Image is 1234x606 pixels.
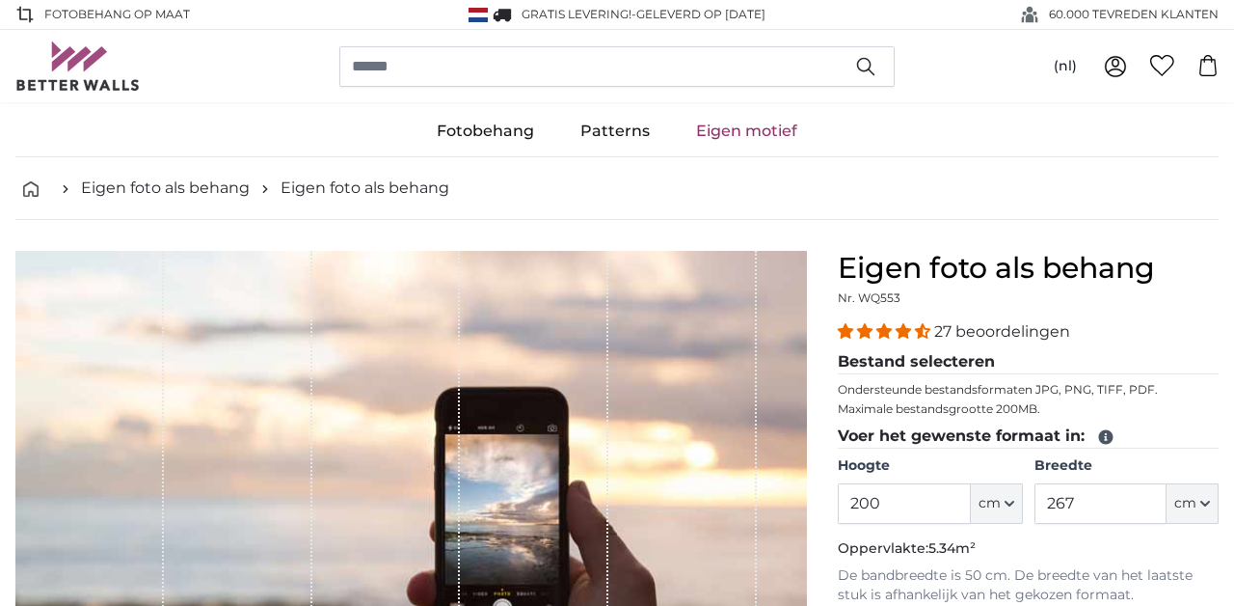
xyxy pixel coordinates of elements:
button: cm [971,483,1023,524]
span: cm [979,494,1001,513]
span: Geleverd op [DATE] [636,7,765,21]
a: Patterns [557,106,673,156]
span: cm [1174,494,1196,513]
span: FOTOBEHANG OP MAAT [44,6,190,23]
a: Eigen foto als behang [81,177,250,200]
p: Oppervlakte: [838,539,1219,559]
legend: Bestand selecteren [838,350,1219,374]
span: 60.000 TEVREDEN KLANTEN [1049,6,1219,23]
span: - [631,7,765,21]
a: Fotobehang [414,106,557,156]
a: Eigen motief [673,106,820,156]
legend: Voer het gewenste formaat in: [838,425,1219,449]
span: 4.41 stars [838,322,934,341]
h1: Eigen foto als behang [838,251,1219,286]
button: (nl) [1038,49,1092,84]
label: Hoogte [838,456,1022,476]
nav: breadcrumbs [15,157,1219,220]
p: Ondersteunde bestandsformaten JPG, PNG, TIFF, PDF. [838,382,1219,398]
span: Nr. WQ553 [838,290,900,305]
span: 5.34m² [928,539,976,557]
a: Eigen foto als behang [281,177,449,200]
label: Breedte [1034,456,1219,476]
span: GRATIS levering! [522,7,631,21]
button: cm [1167,483,1219,524]
p: De bandbreedte is 50 cm. De breedte van het laatste stuk is afhankelijk van het gekozen formaat. [838,566,1219,605]
img: Nederland [469,8,488,22]
img: Betterwalls [15,41,141,91]
p: Maximale bestandsgrootte 200MB. [838,401,1219,417]
span: 27 beoordelingen [934,322,1070,341]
